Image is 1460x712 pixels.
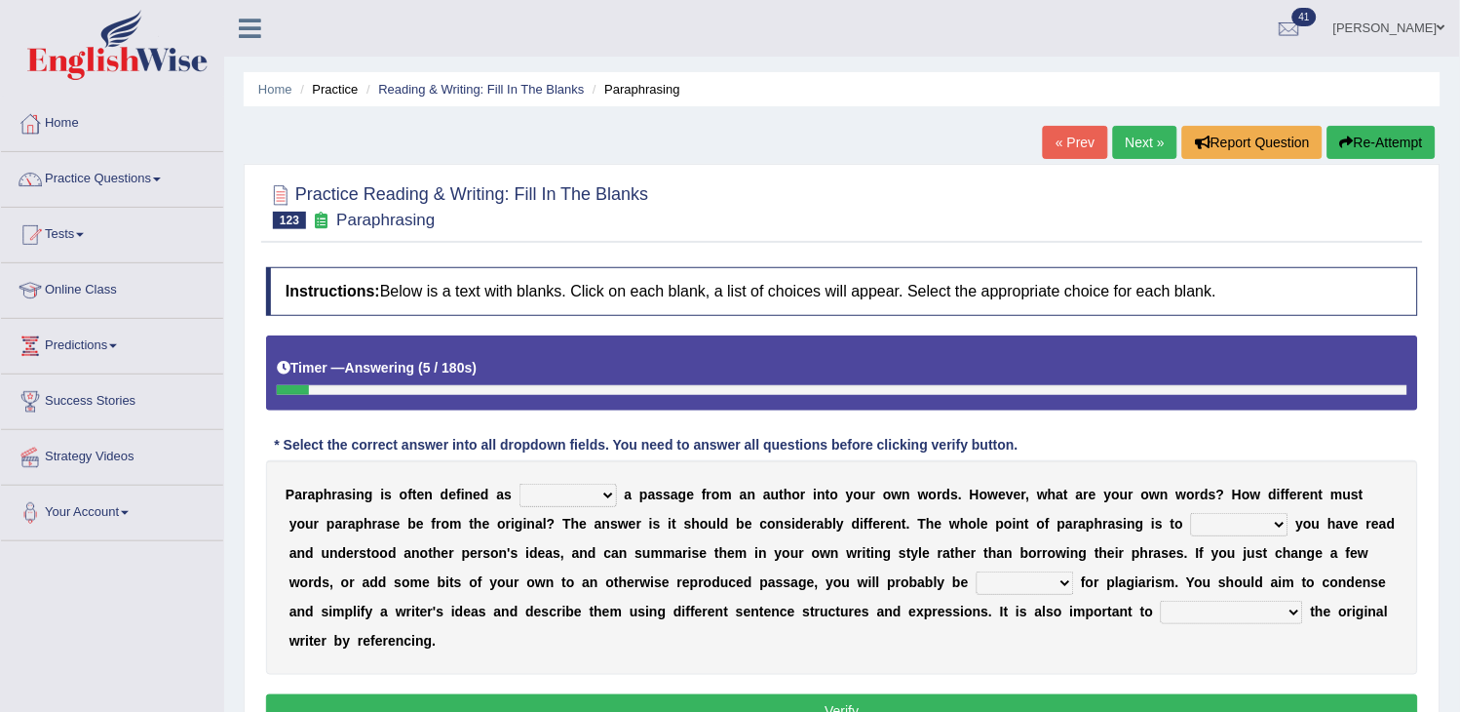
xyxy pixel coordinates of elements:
[792,487,801,502] b: o
[906,516,910,532] b: .
[433,545,442,561] b: h
[1,263,223,312] a: Online Class
[663,545,674,561] b: m
[311,212,331,230] small: Exam occurring question
[760,516,768,532] b: c
[737,516,746,532] b: b
[356,487,365,502] b: n
[497,516,506,532] b: o
[478,545,482,561] b: r
[692,516,701,532] b: h
[378,82,584,97] a: Reading & Writing: Fill In The Blanks
[364,516,372,532] b: h
[482,545,490,561] b: s
[511,516,515,532] b: i
[1087,516,1095,532] b: p
[266,267,1418,316] h4: Below is a text with blanks. Click on each blank, a list of choices will appear. Select the appro...
[1201,487,1210,502] b: d
[324,487,332,502] b: h
[527,516,536,532] b: n
[1232,487,1242,502] b: H
[639,487,648,502] b: p
[572,545,580,561] b: a
[1171,516,1175,532] b: t
[400,487,408,502] b: o
[442,516,450,532] b: o
[1152,516,1156,532] b: i
[862,487,870,502] b: u
[830,487,839,502] b: o
[337,487,345,502] b: a
[1150,487,1161,502] b: w
[707,487,711,502] b: r
[315,487,324,502] b: p
[571,516,580,532] b: h
[1,208,223,257] a: Tests
[588,545,596,561] b: d
[416,516,424,532] b: e
[1311,487,1320,502] b: n
[619,545,628,561] b: n
[348,516,356,532] b: a
[1076,487,1084,502] b: a
[663,487,671,502] b: s
[800,487,805,502] b: r
[469,516,474,532] b: t
[462,545,471,561] b: p
[1176,487,1187,502] b: w
[763,487,771,502] b: a
[529,545,538,561] b: d
[784,487,792,502] b: h
[771,487,780,502] b: u
[1135,516,1144,532] b: g
[407,516,416,532] b: b
[474,516,482,532] b: h
[372,516,377,532] b: r
[1319,487,1324,502] b: t
[642,545,651,561] b: u
[748,487,756,502] b: n
[579,516,587,532] b: e
[656,487,664,502] b: s
[1013,516,1017,532] b: i
[523,516,527,532] b: i
[745,516,752,532] b: e
[700,516,709,532] b: o
[832,516,836,532] b: l
[428,545,433,561] b: t
[886,516,894,532] b: e
[836,516,844,532] b: y
[1175,516,1184,532] b: o
[1120,487,1129,502] b: u
[804,516,812,532] b: e
[709,516,717,532] b: u
[346,545,354,561] b: e
[547,516,556,532] b: ?
[384,487,392,502] b: s
[499,545,508,561] b: n
[490,545,499,561] b: o
[1216,487,1225,502] b: ?
[826,487,830,502] b: t
[507,545,510,561] b: '
[1104,487,1112,502] b: y
[1073,516,1078,532] b: r
[1344,516,1352,532] b: v
[1089,487,1096,502] b: e
[1187,487,1196,502] b: o
[1242,487,1250,502] b: o
[1352,516,1360,532] b: e
[1250,487,1261,502] b: w
[380,545,389,561] b: o
[449,516,461,532] b: m
[1017,516,1025,532] b: n
[625,487,633,502] b: a
[289,545,297,561] b: a
[305,516,314,532] b: u
[929,487,938,502] b: o
[356,516,365,532] b: p
[393,516,401,532] b: e
[634,545,642,561] b: s
[322,545,330,561] b: u
[817,516,825,532] b: a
